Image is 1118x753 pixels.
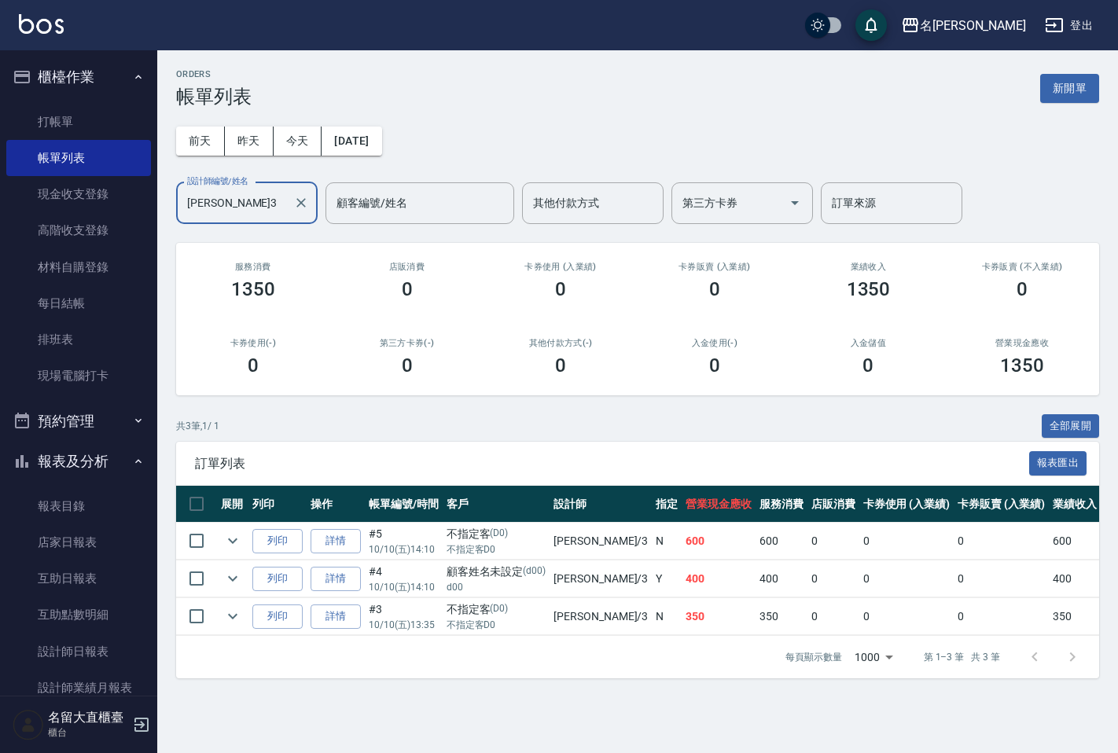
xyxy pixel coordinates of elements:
h3: 0 [555,354,566,376]
h2: 卡券販賣 (入業績) [656,262,773,272]
button: 列印 [252,604,303,629]
button: expand row [221,529,245,553]
td: #5 [365,523,443,560]
td: 600 [1049,523,1101,560]
a: 店家日報表 [6,524,151,560]
button: [DATE] [322,127,381,156]
h2: ORDERS [176,69,252,79]
td: 0 [807,598,859,635]
button: Clear [290,192,312,214]
td: #3 [365,598,443,635]
td: [PERSON_NAME] /3 [550,560,652,597]
td: 600 [682,523,756,560]
p: 每頁顯示數量 [785,650,842,664]
th: 營業現金應收 [682,486,756,523]
p: (d00) [523,564,546,580]
td: 400 [756,560,807,597]
td: 350 [682,598,756,635]
h2: 卡券使用 (入業績) [502,262,619,272]
img: Person [13,709,44,740]
a: 材料自購登錄 [6,249,151,285]
h3: 0 [402,354,413,376]
td: 350 [756,598,807,635]
p: 第 1–3 筆 共 3 筆 [924,650,1000,664]
th: 卡券使用 (入業績) [859,486,954,523]
a: 設計師日報表 [6,634,151,670]
button: expand row [221,567,245,590]
th: 業績收入 [1049,486,1101,523]
a: 高階收支登錄 [6,212,151,248]
p: 10/10 (五) 14:10 [369,580,439,594]
td: 0 [954,560,1049,597]
td: N [652,523,682,560]
h3: 0 [1017,278,1028,300]
button: 報表及分析 [6,441,151,482]
a: 帳單列表 [6,140,151,176]
button: Open [782,190,807,215]
a: 設計師業績月報表 [6,670,151,706]
label: 設計師編號/姓名 [187,175,248,187]
a: 詳情 [311,604,361,629]
button: 今天 [274,127,322,156]
button: 全部展開 [1042,414,1100,439]
td: 0 [807,523,859,560]
td: N [652,598,682,635]
a: 排班表 [6,321,151,358]
h2: 業績收入 [811,262,927,272]
p: (D0) [490,601,508,618]
div: 名[PERSON_NAME] [920,16,1026,35]
a: 新開單 [1040,80,1099,95]
th: 設計師 [550,486,652,523]
th: 展開 [217,486,248,523]
td: Y [652,560,682,597]
th: 列印 [248,486,307,523]
h3: 0 [555,278,566,300]
h2: 第三方卡券(-) [349,338,465,348]
td: 350 [1049,598,1101,635]
th: 操作 [307,486,365,523]
button: 列印 [252,529,303,553]
h3: 帳單列表 [176,86,252,108]
p: (D0) [490,526,508,542]
th: 服務消費 [756,486,807,523]
p: d00 [447,580,546,594]
button: 新開單 [1040,74,1099,103]
button: 櫃檯作業 [6,57,151,97]
h2: 卡券販賣 (不入業績) [964,262,1080,272]
button: save [855,9,887,41]
td: 400 [1049,560,1101,597]
td: 0 [859,598,954,635]
button: 登出 [1039,11,1099,40]
a: 打帳單 [6,104,151,140]
td: 0 [807,560,859,597]
p: 共 3 筆, 1 / 1 [176,419,219,433]
h3: 0 [248,354,259,376]
a: 報表匯出 [1029,455,1087,470]
a: 詳情 [311,529,361,553]
button: 前天 [176,127,225,156]
h5: 名留大直櫃臺 [48,710,128,725]
div: 1000 [848,636,899,678]
td: 0 [859,560,954,597]
h3: 服務消費 [195,262,311,272]
td: 0 [954,598,1049,635]
p: 櫃台 [48,725,128,740]
th: 店販消費 [807,486,859,523]
a: 詳情 [311,567,361,591]
td: [PERSON_NAME] /3 [550,598,652,635]
a: 報表目錄 [6,488,151,524]
button: expand row [221,604,245,628]
h3: 1350 [847,278,891,300]
button: 列印 [252,567,303,591]
td: 0 [859,523,954,560]
a: 每日結帳 [6,285,151,321]
img: Logo [19,14,64,34]
a: 互助日報表 [6,560,151,597]
td: 0 [954,523,1049,560]
h3: 0 [862,354,873,376]
div: 不指定客 [447,601,546,618]
h3: 1350 [1000,354,1044,376]
h3: 0 [709,354,720,376]
td: [PERSON_NAME] /3 [550,523,652,560]
h2: 營業現金應收 [964,338,1080,348]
